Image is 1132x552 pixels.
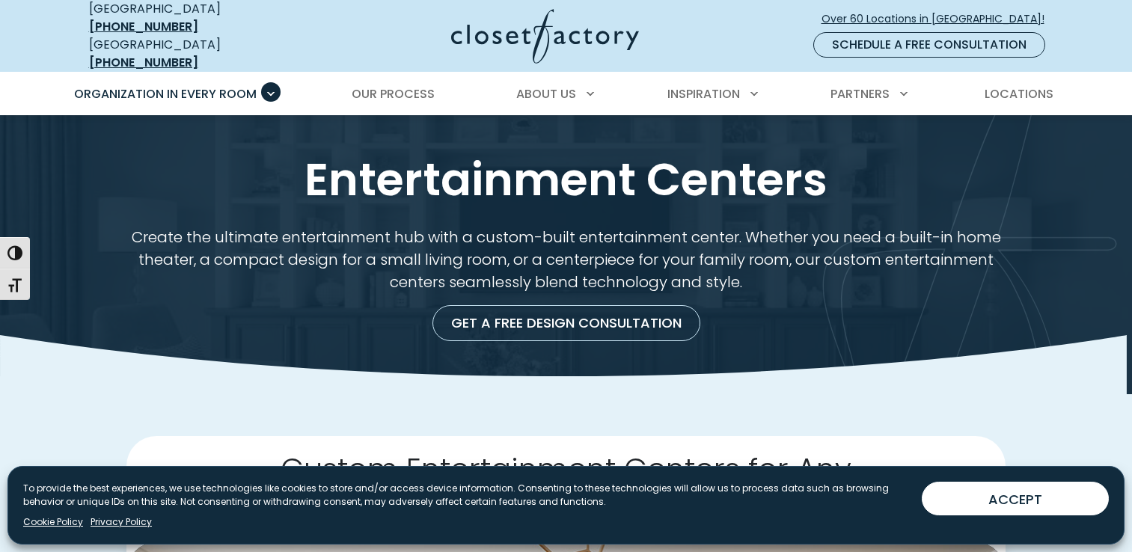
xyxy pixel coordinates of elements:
[74,85,257,102] span: Organization in Every Room
[985,85,1053,102] span: Locations
[126,226,1006,293] p: Create the ultimate entertainment hub with a custom-built entertainment center. Whether you need ...
[64,73,1069,115] nav: Primary Menu
[89,36,306,72] div: [GEOGRAPHIC_DATA]
[822,11,1056,27] span: Over 60 Locations in [GEOGRAPHIC_DATA]!
[516,85,576,102] span: About Us
[89,18,198,35] a: [PHONE_NUMBER]
[922,482,1109,515] button: ACCEPT
[23,482,910,509] p: To provide the best experiences, we use technologies like cookies to store and/or access device i...
[451,9,639,64] img: Closet Factory Logo
[23,515,83,529] a: Cookie Policy
[813,32,1045,58] a: Schedule a Free Consultation
[281,448,851,490] span: Custom Entertainment Centers for Any
[821,6,1057,32] a: Over 60 Locations in [GEOGRAPHIC_DATA]!
[830,85,890,102] span: Partners
[352,85,435,102] span: Our Process
[89,54,198,71] a: [PHONE_NUMBER]
[86,151,1047,208] h1: Entertainment Centers
[667,85,740,102] span: Inspiration
[91,515,152,529] a: Privacy Policy
[432,305,700,341] a: Get a Free Design Consultation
